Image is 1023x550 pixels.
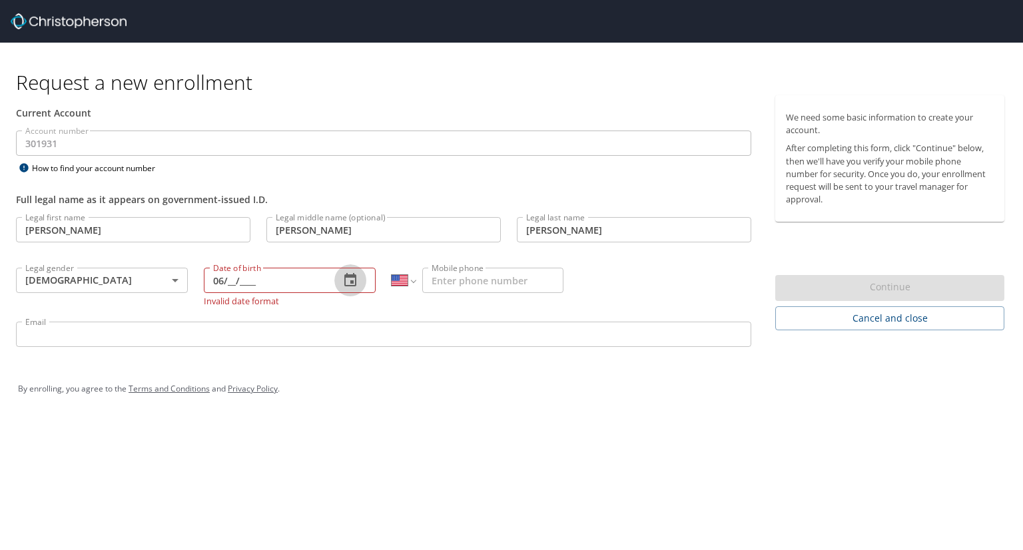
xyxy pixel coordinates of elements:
h1: Request a new enrollment [16,69,1015,95]
div: How to find your account number [16,160,182,176]
img: cbt logo [11,13,127,29]
p: Invalid date format [204,296,376,306]
div: [DEMOGRAPHIC_DATA] [16,268,188,293]
div: Current Account [16,106,751,120]
span: Cancel and close [786,310,994,327]
p: After completing this form, click "Continue" below, then we'll have you verify your mobile phone ... [786,142,994,206]
div: Full legal name as it appears on government-issued I.D. [16,192,751,206]
a: Privacy Policy [228,383,278,394]
input: MM/DD/YYYY [204,268,329,293]
div: By enrolling, you agree to the and . [18,372,1005,406]
p: We need some basic information to create your account. [786,111,994,137]
button: Cancel and close [775,306,1004,331]
a: Terms and Conditions [129,383,210,394]
input: Enter phone number [422,268,563,293]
